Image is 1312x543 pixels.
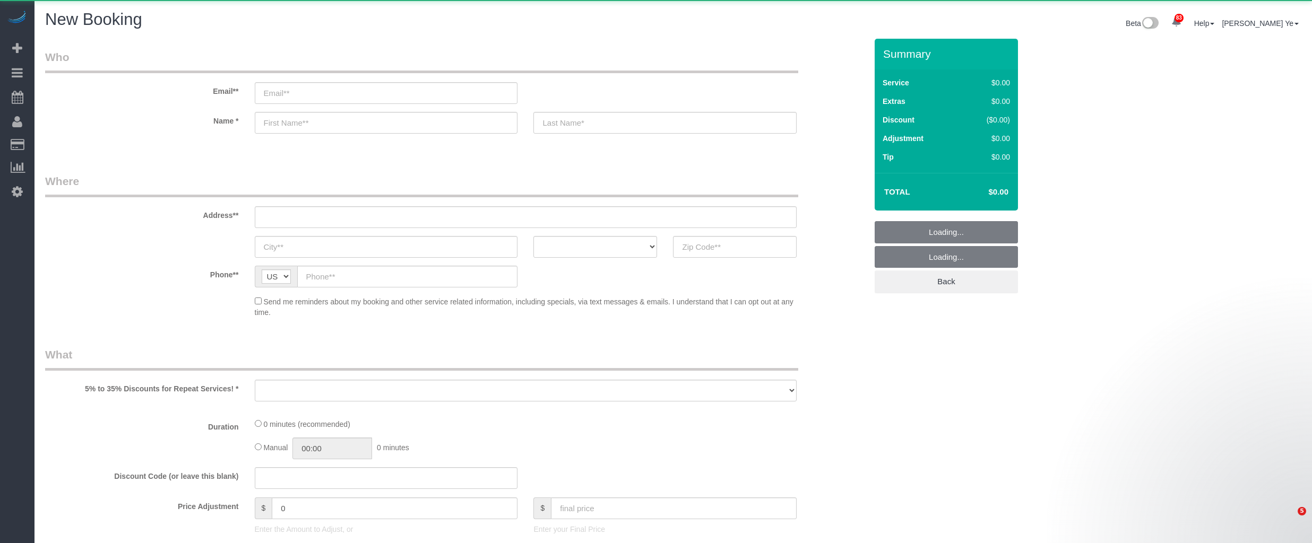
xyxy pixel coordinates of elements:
iframe: Intercom live chat [1276,507,1301,532]
label: 5% to 35% Discounts for Repeat Services! * [37,380,247,394]
a: Help [1194,19,1215,28]
span: 0 minutes [377,443,409,452]
label: Discount Code (or leave this blank) [37,467,247,481]
div: ($0.00) [964,115,1010,125]
p: Enter the Amount to Adjust, or [255,524,518,535]
label: Discount [883,115,914,125]
input: First Name** [255,112,518,134]
label: Service [883,77,909,88]
div: $0.00 [964,96,1010,107]
strong: Total [884,187,910,196]
span: Send me reminders about my booking and other service related information, including specials, via... [255,297,793,317]
label: Extras [883,96,905,107]
input: Last Name* [533,112,797,134]
legend: Where [45,173,798,197]
img: Automaid Logo [6,11,28,25]
span: 5 [1298,507,1306,515]
label: Adjustment [883,133,923,144]
input: final price [551,497,797,519]
span: Manual [263,443,288,452]
span: 83 [1175,14,1184,22]
label: Price Adjustment [37,497,247,512]
span: $ [533,497,551,519]
span: 0 minutes (recommended) [263,420,350,428]
div: $0.00 [964,77,1010,88]
span: New Booking [45,10,142,29]
div: $0.00 [964,152,1010,162]
label: Tip [883,152,894,162]
label: Name * [37,112,247,126]
input: Zip Code** [673,236,797,258]
span: $ [255,497,272,519]
legend: Who [45,49,798,73]
label: Duration [37,418,247,432]
a: Beta [1126,19,1159,28]
a: 83 [1166,11,1187,34]
a: Back [875,270,1018,293]
p: Enter your Final Price [533,524,797,535]
div: $0.00 [964,133,1010,144]
img: New interface [1141,17,1159,31]
legend: What [45,347,798,371]
h4: $0.00 [957,188,1008,197]
h3: Summary [883,48,1013,60]
a: [PERSON_NAME] Ye [1222,19,1299,28]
